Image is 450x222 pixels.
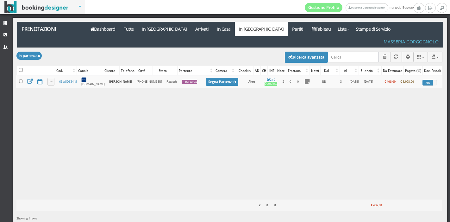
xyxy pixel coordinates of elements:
b: 0 [266,203,268,207]
div: Cliente [103,66,120,75]
div: € 406,00 [360,201,384,210]
button: Export [428,52,442,62]
div: Stato [153,66,173,75]
div: Da Fatturare [382,66,403,75]
td: BB [312,75,336,88]
div: Note [276,66,286,75]
td: [PHONE_NUMBER] [134,75,164,88]
a: Dashboard [86,22,120,36]
a: Prenotazioni [17,22,83,36]
td: [DOMAIN_NAME] [79,75,107,88]
input: Cerca [328,52,379,62]
div: Completo [265,82,277,86]
a: Tutte [120,22,138,36]
b: Aloe [248,79,255,84]
div: Cod. [55,66,77,75]
td: 3 [336,75,347,88]
a: 2 / 2Completo [265,78,277,86]
div: In partenza [182,80,197,84]
a: Masseria Gorgognolo Admin [346,3,388,12]
td: 0 [294,75,302,88]
div: INF [268,66,275,75]
a: 6BW5DS3445 [59,79,77,84]
div: 73% [422,80,433,86]
td: 0 [287,75,294,88]
div: Partenza [178,66,214,75]
b: € 406,00 [384,79,396,84]
div: CH [261,66,268,75]
button: In partenza [16,52,42,60]
div: Doc. Fiscali [423,66,442,75]
span: Showing 1 rows [16,216,37,220]
a: Stampe di Servizio [352,22,395,36]
img: BookingDesigner.com [4,1,69,13]
b: € 1.098,00 [400,79,414,84]
a: Gestione Profilo [305,3,343,12]
a: In [GEOGRAPHIC_DATA] [235,22,288,36]
div: Bilancio [359,66,381,75]
div: Notti [310,66,320,75]
div: Checkin [236,66,253,75]
a: Tableau [308,22,335,36]
div: Città [137,66,153,75]
a: Liste [335,22,352,36]
span: martedì, 19 agosto [305,3,414,12]
a: Arrivati [191,22,213,36]
div: Dal [321,66,340,75]
img: 7STAjs-WNfZHmYllyLag4gdhmHm8JrbmzVrznejwAeLEbpu0yDt-GlJaDipzXAZBN18=w300 [81,77,86,82]
a: Partiti [288,22,308,36]
a: In [GEOGRAPHIC_DATA] [138,22,191,36]
td: [DATE] [362,75,375,88]
b: 2 [259,203,260,207]
td: Ratoath [164,75,179,88]
div: Al [340,66,359,75]
td: [DATE] [347,75,362,88]
td: 2 [280,75,287,88]
div: Trattam. [286,66,309,75]
div: Telefono [120,66,136,75]
a: In Casa [213,22,235,36]
div: Pagato (%) [404,66,422,75]
h4: Masseria Gorgognolo [384,39,439,44]
div: AD [253,66,260,75]
b: 0 [274,203,276,207]
button: Ricerca avanzata [285,52,328,62]
div: Camera [214,66,236,75]
button: Aggiorna [390,52,402,62]
button: Segna Partenza [206,78,238,86]
b: [PERSON_NAME] [109,79,132,84]
div: Canale [77,66,103,75]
